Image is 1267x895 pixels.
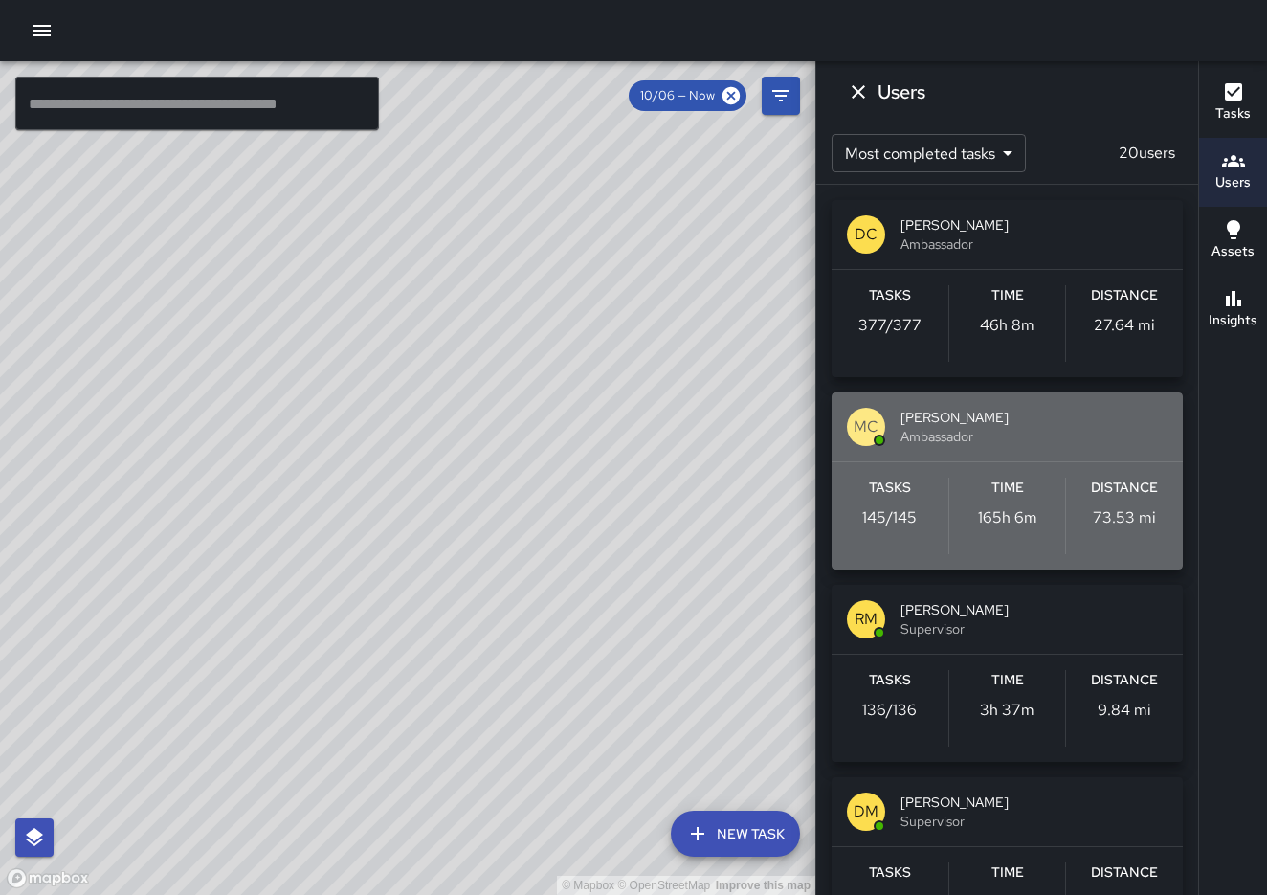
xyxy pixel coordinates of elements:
p: 20 users [1111,142,1183,165]
h6: Users [1215,172,1251,193]
h6: Distance [1091,862,1158,884]
p: 165h 6m [978,506,1037,529]
button: Assets [1199,207,1267,276]
button: MC[PERSON_NAME]AmbassadorTasks145/145Time165h 6mDistance73.53 mi [832,392,1183,570]
h6: Time [991,862,1024,884]
h6: Time [991,478,1024,499]
button: New Task [671,811,800,857]
h6: Insights [1209,310,1257,331]
span: [PERSON_NAME] [900,215,1167,235]
h6: Distance [1091,285,1158,306]
h6: Distance [1091,478,1158,499]
p: 73.53 mi [1093,506,1156,529]
div: 10/06 — Now [629,80,746,111]
button: Filters [762,77,800,115]
h6: Time [991,285,1024,306]
h6: Time [991,670,1024,691]
div: Most completed tasks [832,134,1026,172]
h6: Users [878,77,925,107]
p: 377 / 377 [858,314,922,337]
p: DM [854,800,878,823]
h6: Tasks [869,285,911,306]
button: Tasks [1199,69,1267,138]
span: [PERSON_NAME] [900,793,1167,812]
button: RM[PERSON_NAME]SupervisorTasks136/136Time3h 37mDistance9.84 mi [832,585,1183,762]
h6: Tasks [869,862,911,884]
p: 46h 8m [980,314,1034,337]
span: 10/06 — Now [629,86,726,105]
span: [PERSON_NAME] [900,408,1167,427]
p: 27.64 mi [1094,314,1155,337]
span: [PERSON_NAME] [900,600,1167,619]
h6: Distance [1091,670,1158,691]
h6: Tasks [869,478,911,499]
h6: Assets [1211,241,1255,262]
p: 145 / 145 [862,506,917,529]
button: Users [1199,138,1267,207]
span: Ambassador [900,235,1167,254]
p: 9.84 mi [1098,699,1151,722]
p: 136 / 136 [862,699,917,722]
span: Supervisor [900,619,1167,638]
span: Supervisor [900,812,1167,831]
h6: Tasks [869,670,911,691]
p: 3h 37m [980,699,1034,722]
h6: Tasks [1215,103,1251,124]
button: Dismiss [839,73,878,111]
p: MC [854,415,878,438]
p: DC [855,223,878,246]
button: Insights [1199,276,1267,345]
button: DC[PERSON_NAME]AmbassadorTasks377/377Time46h 8mDistance27.64 mi [832,200,1183,377]
p: RM [855,608,878,631]
span: Ambassador [900,427,1167,446]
